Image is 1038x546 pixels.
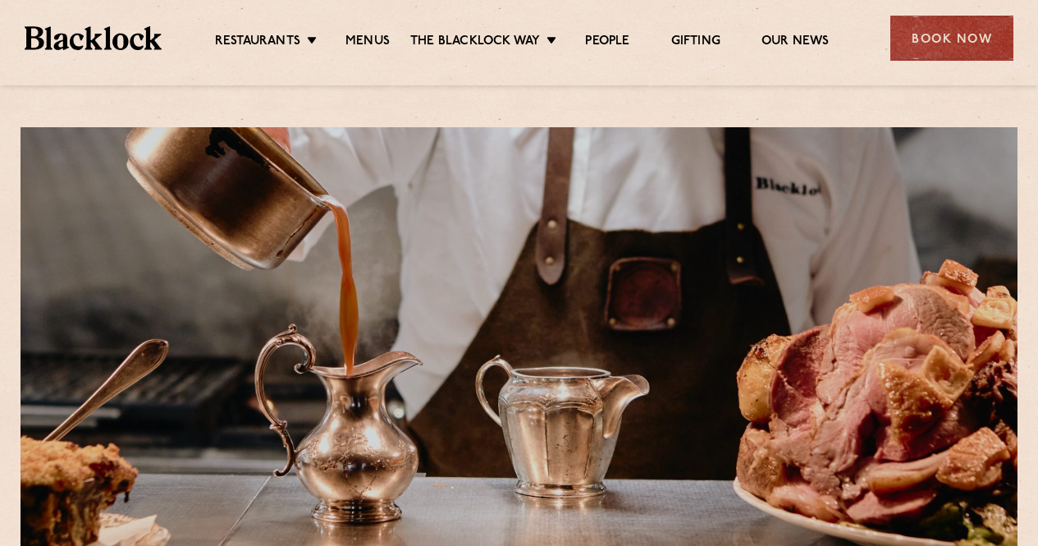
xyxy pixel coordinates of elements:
a: The Blacklock Way [410,34,540,52]
img: BL_Textured_Logo-footer-cropped.svg [25,26,162,49]
a: Gifting [671,34,720,52]
a: Our News [761,34,830,52]
a: Menus [345,34,390,52]
a: People [585,34,629,52]
div: Book Now [890,16,1013,61]
a: Restaurants [215,34,300,52]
